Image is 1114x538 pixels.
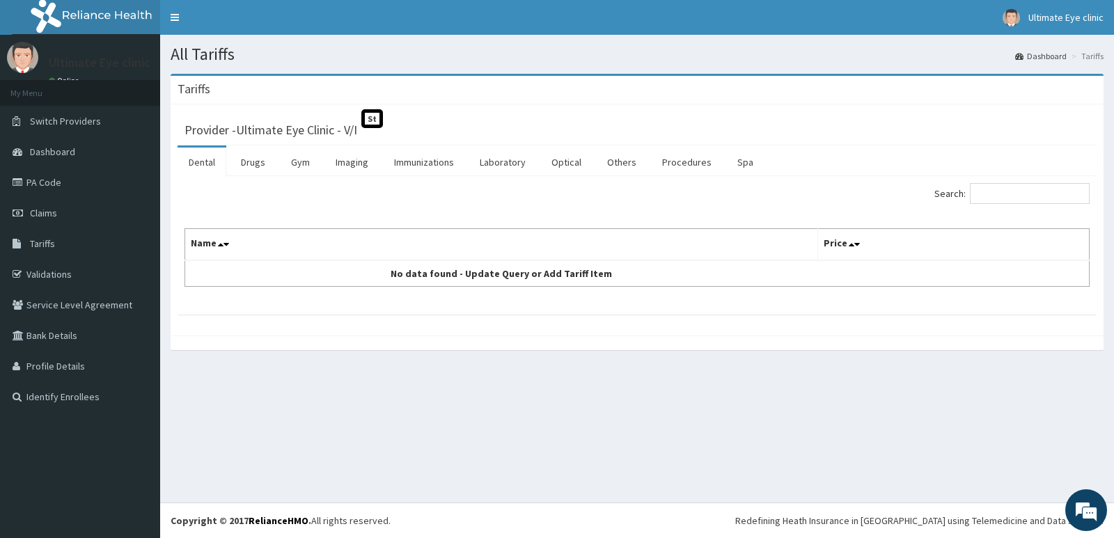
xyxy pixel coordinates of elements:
[185,229,818,261] th: Name
[49,56,150,69] p: Ultimate Eye clinic
[30,207,57,219] span: Claims
[1028,11,1104,24] span: Ultimate Eye clinic
[171,514,311,527] strong: Copyright © 2017 .
[171,45,1104,63] h1: All Tariffs
[469,148,537,177] a: Laboratory
[735,514,1104,528] div: Redefining Heath Insurance in [GEOGRAPHIC_DATA] using Telemedicine and Data Science!
[178,148,226,177] a: Dental
[160,503,1114,538] footer: All rights reserved.
[185,124,357,136] h3: Provider - Ultimate Eye Clinic - V/I
[230,148,276,177] a: Drugs
[1003,9,1020,26] img: User Image
[934,183,1090,204] label: Search:
[970,183,1090,204] input: Search:
[540,148,593,177] a: Optical
[185,260,818,287] td: No data found - Update Query or Add Tariff Item
[7,42,38,73] img: User Image
[1068,50,1104,62] li: Tariffs
[178,83,210,95] h3: Tariffs
[596,148,648,177] a: Others
[1015,50,1067,62] a: Dashboard
[249,514,308,527] a: RelianceHMO
[30,115,101,127] span: Switch Providers
[324,148,379,177] a: Imaging
[30,145,75,158] span: Dashboard
[651,148,723,177] a: Procedures
[361,109,383,128] span: St
[280,148,321,177] a: Gym
[383,148,465,177] a: Immunizations
[30,237,55,250] span: Tariffs
[726,148,764,177] a: Spa
[818,229,1090,261] th: Price
[49,76,82,86] a: Online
